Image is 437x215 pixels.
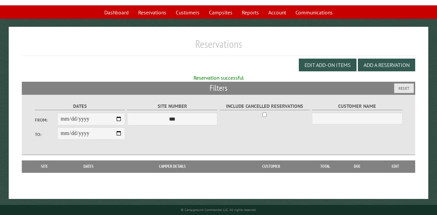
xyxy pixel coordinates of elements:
a: Customers [172,6,204,19]
small: © Campground Commander LLC. All rights reserved. [181,208,257,212]
label: Site Number [127,102,217,110]
label: From: [35,117,57,123]
label: Dates [35,102,125,110]
th: Site [25,160,63,172]
button: Edit Add-on Items [299,59,357,71]
h2: Filters [22,82,415,94]
button: Reset [394,83,414,93]
button: Add a Reservation [358,59,415,71]
label: Customer Name [312,102,402,110]
a: Reservations [134,6,170,19]
a: Dashboard [100,6,133,19]
div: Reservation successful [22,74,415,81]
h1: Reservations [22,38,415,56]
a: Reports [238,6,263,19]
label: To: [35,131,57,138]
th: Camper Details [114,160,231,172]
a: Communications [291,6,337,19]
th: Total [312,160,339,172]
th: Dates [63,160,114,172]
th: Edit [376,160,415,172]
a: Campsites [205,6,236,19]
th: Customer [231,160,312,172]
a: Account [264,6,290,19]
label: Include Cancelled Reservations [220,102,310,110]
th: Due [339,160,376,172]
